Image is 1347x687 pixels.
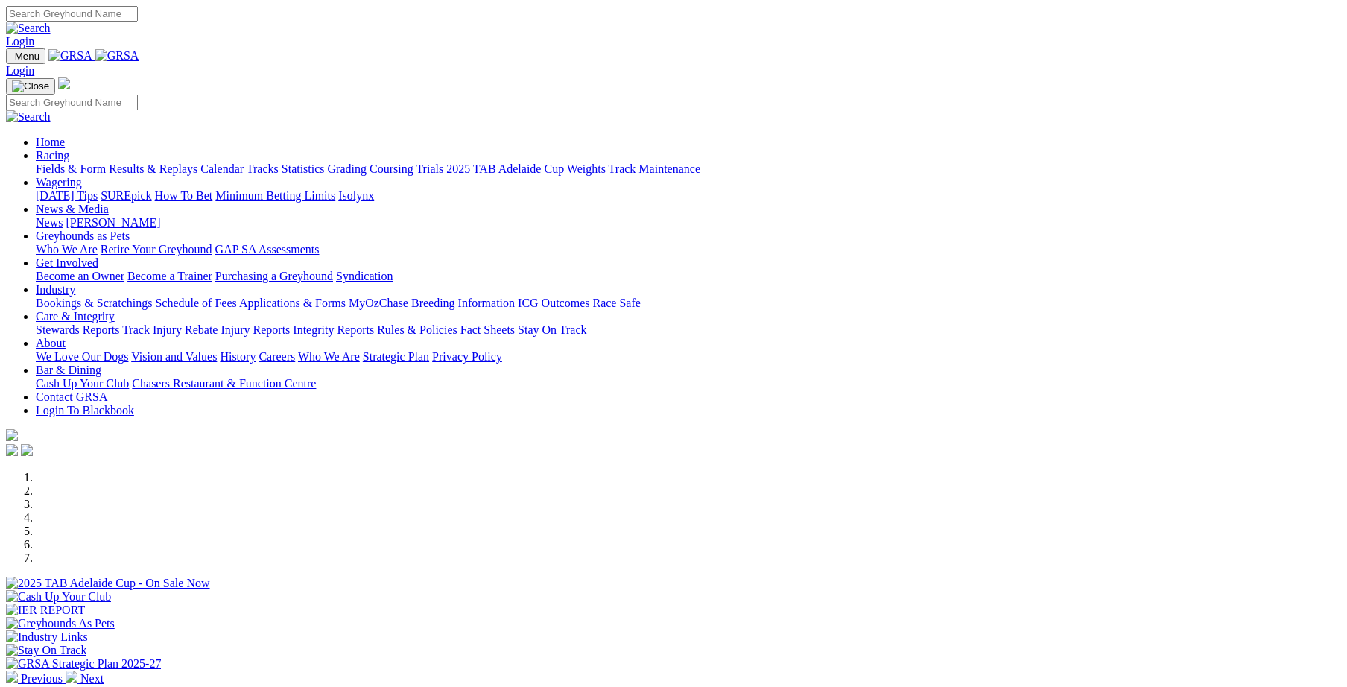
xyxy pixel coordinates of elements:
a: News & Media [36,203,109,215]
a: GAP SA Assessments [215,243,320,256]
a: Login To Blackbook [36,404,134,417]
a: Home [36,136,65,148]
a: Next [66,672,104,685]
button: Toggle navigation [6,48,45,64]
a: Privacy Policy [432,350,502,363]
span: Next [80,672,104,685]
img: GRSA [95,49,139,63]
a: Bar & Dining [36,364,101,376]
a: Stewards Reports [36,323,119,336]
div: Industry [36,297,1341,310]
img: logo-grsa-white.png [6,429,18,441]
img: chevron-left-pager-white.svg [6,671,18,683]
a: Applications & Forms [239,297,346,309]
img: Close [12,80,49,92]
a: Retire Your Greyhound [101,243,212,256]
a: News [36,216,63,229]
a: About [36,337,66,349]
a: Become an Owner [36,270,124,282]
a: [PERSON_NAME] [66,216,160,229]
a: Syndication [336,270,393,282]
img: Stay On Track [6,644,86,657]
a: Racing [36,149,69,162]
div: Racing [36,162,1341,176]
a: Vision and Values [131,350,217,363]
div: Care & Integrity [36,323,1341,337]
a: Become a Trainer [127,270,212,282]
div: Get Involved [36,270,1341,283]
a: Fields & Form [36,162,106,175]
a: Get Involved [36,256,98,269]
a: Trials [416,162,443,175]
a: Purchasing a Greyhound [215,270,333,282]
a: Wagering [36,176,82,189]
a: We Love Our Dogs [36,350,128,363]
a: Who We Are [36,243,98,256]
a: Minimum Betting Limits [215,189,335,202]
a: Login [6,64,34,77]
a: Schedule of Fees [155,297,236,309]
a: Isolynx [338,189,374,202]
a: MyOzChase [349,297,408,309]
a: Track Injury Rebate [122,323,218,336]
a: Tracks [247,162,279,175]
a: Race Safe [592,297,640,309]
span: Previous [21,672,63,685]
a: Injury Reports [221,323,290,336]
a: Care & Integrity [36,310,115,323]
a: Fact Sheets [460,323,515,336]
a: How To Bet [155,189,213,202]
a: Login [6,35,34,48]
img: twitter.svg [21,444,33,456]
div: Bar & Dining [36,377,1341,390]
a: Track Maintenance [609,162,700,175]
a: Previous [6,672,66,685]
a: Careers [259,350,295,363]
a: Cash Up Your Club [36,377,129,390]
img: Search [6,22,51,35]
img: IER REPORT [6,604,85,617]
button: Toggle navigation [6,78,55,95]
a: Grading [328,162,367,175]
a: Coursing [370,162,413,175]
a: ICG Outcomes [518,297,589,309]
a: 2025 TAB Adelaide Cup [446,162,564,175]
a: Breeding Information [411,297,515,309]
input: Search [6,6,138,22]
a: Industry [36,283,75,296]
div: News & Media [36,216,1341,229]
div: Wagering [36,189,1341,203]
a: Results & Replays [109,162,197,175]
a: Bookings & Scratchings [36,297,152,309]
img: GRSA Strategic Plan 2025-27 [6,657,161,671]
a: Statistics [282,162,325,175]
a: [DATE] Tips [36,189,98,202]
img: GRSA [48,49,92,63]
div: About [36,350,1341,364]
a: SUREpick [101,189,151,202]
a: Calendar [200,162,244,175]
a: Integrity Reports [293,323,374,336]
img: Search [6,110,51,124]
img: Cash Up Your Club [6,590,111,604]
span: Menu [15,51,39,62]
a: Stay On Track [518,323,586,336]
a: Who We Are [298,350,360,363]
a: Chasers Restaurant & Function Centre [132,377,316,390]
a: Rules & Policies [377,323,457,336]
a: Contact GRSA [36,390,107,403]
div: Greyhounds as Pets [36,243,1341,256]
a: Strategic Plan [363,350,429,363]
a: History [220,350,256,363]
img: logo-grsa-white.png [58,77,70,89]
img: chevron-right-pager-white.svg [66,671,77,683]
input: Search [6,95,138,110]
img: Industry Links [6,630,88,644]
img: facebook.svg [6,444,18,456]
img: Greyhounds As Pets [6,617,115,630]
a: Greyhounds as Pets [36,229,130,242]
a: Weights [567,162,606,175]
img: 2025 TAB Adelaide Cup - On Sale Now [6,577,210,590]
